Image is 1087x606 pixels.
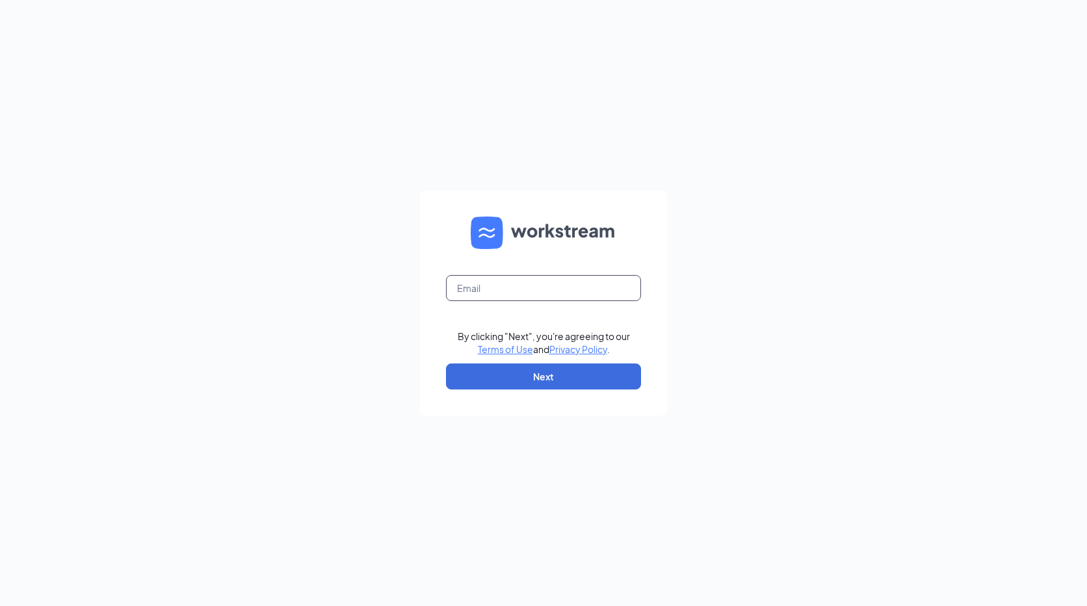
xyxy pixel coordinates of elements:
[458,330,630,356] div: By clicking "Next", you're agreeing to our and .
[478,343,533,355] a: Terms of Use
[446,275,641,301] input: Email
[446,363,641,389] button: Next
[471,217,616,249] img: WS logo and Workstream text
[549,343,607,355] a: Privacy Policy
